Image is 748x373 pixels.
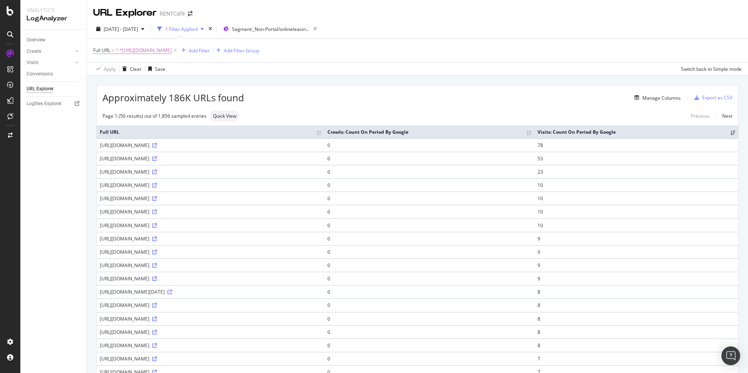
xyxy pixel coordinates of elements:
[97,126,324,138] th: Full URL: activate to sort column ascending
[324,126,534,138] th: Crawls: Count On Period By Google: activate to sort column ascending
[213,46,259,55] button: Add Filter Group
[100,155,321,162] div: [URL][DOMAIN_NAME]
[119,63,142,75] button: Clear
[324,258,534,272] td: 0
[324,205,534,218] td: 0
[100,342,321,349] div: [URL][DOMAIN_NAME]
[534,219,738,232] td: 10
[104,26,138,32] span: [DATE] - [DATE]
[27,47,73,56] a: Crawls
[130,66,142,72] div: Clear
[324,339,534,352] td: 0
[104,66,116,72] div: Apply
[93,23,147,35] button: [DATE] - [DATE]
[27,70,81,78] a: Conversions
[534,192,738,205] td: 10
[324,285,534,298] td: 0
[27,70,53,78] div: Conversions
[324,312,534,325] td: 0
[100,249,321,255] div: [URL][DOMAIN_NAME]
[27,59,73,67] a: Visits
[324,165,534,178] td: 0
[27,36,81,44] a: Overview
[534,258,738,272] td: 9
[165,26,198,32] div: 1 Filter Applied
[102,91,244,104] span: Approximately 186K URLs found
[324,245,534,258] td: 0
[207,25,214,33] div: times
[324,138,534,152] td: 0
[324,178,534,192] td: 0
[324,272,534,285] td: 0
[534,352,738,365] td: 7
[100,289,321,295] div: [URL][DOMAIN_NAME][DATE]
[93,47,110,54] span: Full URL
[534,205,738,218] td: 10
[27,14,80,23] div: LogAnalyzer
[100,208,321,215] div: [URL][DOMAIN_NAME]
[534,285,738,298] td: 8
[681,66,742,72] div: Switch back to Simple mode
[93,6,156,20] div: URL Explorer
[716,110,732,122] a: Next
[324,298,534,312] td: 0
[534,272,738,285] td: 9
[27,100,81,108] a: Logfiles Explorer
[27,85,81,93] a: URL Explorer
[642,95,681,101] div: Manage Columns
[100,355,321,362] div: [URL][DOMAIN_NAME]
[188,11,192,16] div: arrow-right-arrow-left
[93,63,116,75] button: Apply
[115,45,172,56] span: ^.*[URL][DOMAIN_NAME]
[232,26,310,32] span: Segment: _Non-Portal/onlineleasing/*
[100,302,321,308] div: [URL][DOMAIN_NAME]
[324,232,534,245] td: 0
[27,47,41,56] div: Crawls
[324,352,534,365] td: 0
[702,94,732,101] div: Export as CSV
[534,339,738,352] td: 8
[534,138,738,152] td: 78
[631,93,681,102] button: Manage Columns
[534,165,738,178] td: 23
[100,275,321,282] div: [URL][DOMAIN_NAME]
[100,329,321,335] div: [URL][DOMAIN_NAME]
[178,46,210,55] button: Add Filter
[213,114,236,118] span: Quick View
[154,23,207,35] button: 1 Filter Applied
[145,63,165,75] button: Save
[155,66,165,72] div: Save
[111,47,114,54] span: =
[100,169,321,175] div: [URL][DOMAIN_NAME]
[100,142,321,149] div: [URL][DOMAIN_NAME]
[27,100,61,108] div: Logfiles Explorer
[100,262,321,269] div: [URL][DOMAIN_NAME]
[534,298,738,312] td: 8
[224,47,259,54] div: Add Filter Group
[324,152,534,165] td: 0
[534,152,738,165] td: 53
[160,10,185,18] div: RENTCafé
[534,178,738,192] td: 10
[721,346,740,365] div: Open Intercom Messenger
[100,182,321,188] div: [URL][DOMAIN_NAME]
[534,312,738,325] td: 8
[27,59,38,67] div: Visits
[691,91,732,104] button: Export as CSV
[324,219,534,232] td: 0
[189,47,210,54] div: Add Filter
[102,113,207,119] div: Page 1 (50 results) out of 1,856 sampled entries
[678,63,742,75] button: Switch back to Simple mode
[534,325,738,339] td: 8
[324,325,534,339] td: 0
[210,111,239,122] div: neutral label
[534,126,738,138] th: Visits: Count On Period By Google: activate to sort column ascending
[534,232,738,245] td: 9
[100,195,321,202] div: [URL][DOMAIN_NAME]
[27,36,45,44] div: Overview
[220,23,320,35] button: Segment:_Non-Portal/onlineleasing/*
[100,222,321,229] div: [URL][DOMAIN_NAME]
[100,316,321,322] div: [URL][DOMAIN_NAME]
[27,85,54,93] div: URL Explorer
[324,192,534,205] td: 0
